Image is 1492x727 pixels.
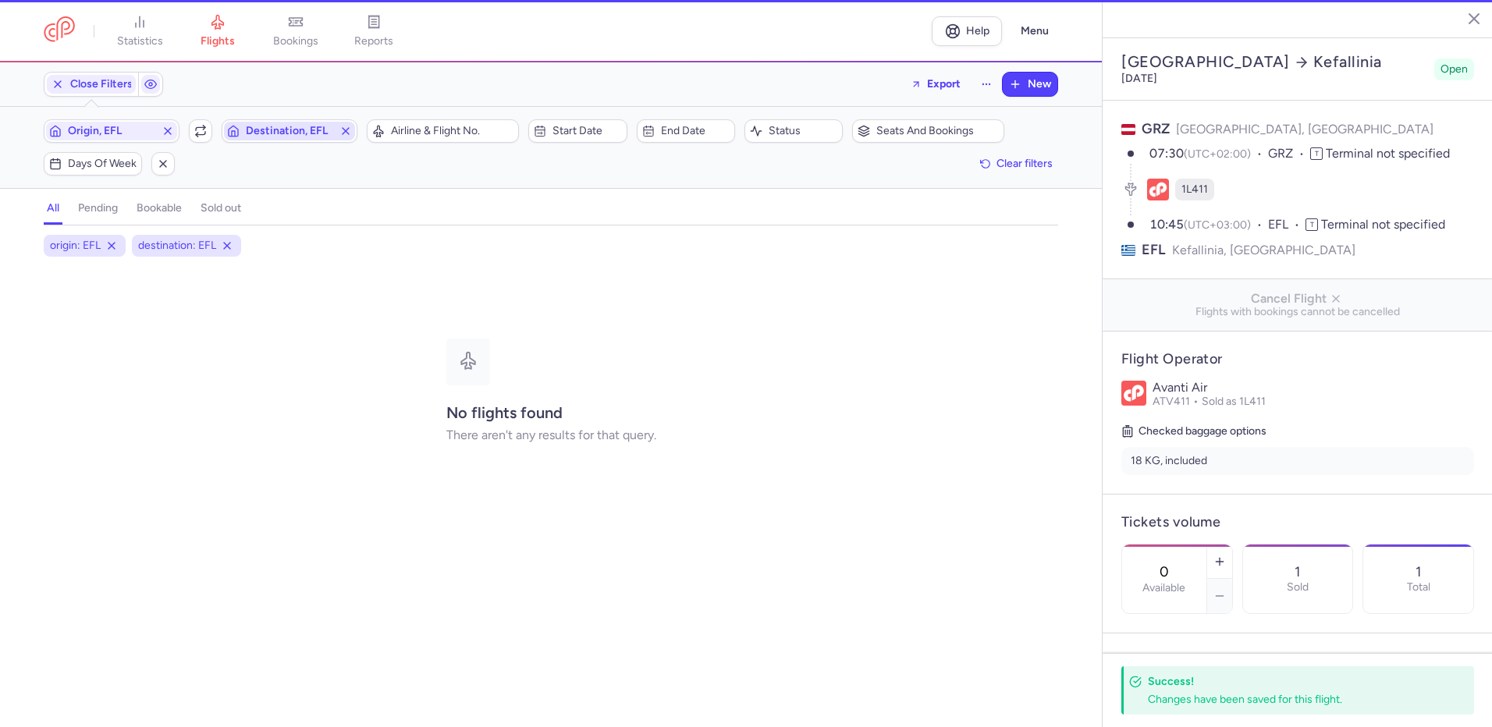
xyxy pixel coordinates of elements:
[1011,16,1058,46] button: Menu
[1142,240,1166,260] span: EFL
[927,78,961,90] span: Export
[1115,292,1480,306] span: Cancel Flight
[1003,73,1057,96] button: New
[44,73,138,96] button: Close Filters
[1268,216,1305,234] span: EFL
[637,119,735,143] button: End date
[44,119,179,143] button: Origin, EFL
[70,78,133,90] span: Close Filters
[1153,381,1474,395] p: Avanti Air
[222,119,357,143] button: Destination, EFL
[47,201,59,215] h4: all
[50,238,101,254] span: origin: EFL
[876,125,999,137] span: Seats and bookings
[1149,217,1184,232] time: 10:45
[552,125,621,137] span: Start date
[1295,564,1300,580] p: 1
[138,238,216,254] span: destination: EFL
[1407,581,1430,594] p: Total
[1121,72,1157,85] time: [DATE]
[932,16,1002,46] a: Help
[744,119,843,143] button: Status
[391,125,513,137] span: Airline & Flight No.
[68,158,137,170] span: Days of week
[1142,582,1185,594] label: Available
[975,152,1058,176] button: Clear filters
[201,201,241,215] h4: sold out
[1416,564,1421,580] p: 1
[68,125,155,137] span: Origin, EFL
[1326,146,1450,161] span: Terminal not specified
[1121,447,1474,475] li: 18 KG, included
[1184,218,1251,232] span: (UTC+03:00)
[1321,217,1445,232] span: Terminal not specified
[1121,52,1428,72] h2: [GEOGRAPHIC_DATA] Kefallinia
[1268,145,1310,163] span: GRZ
[769,125,837,137] span: Status
[1202,395,1266,408] span: Sold as 1L411
[201,34,235,48] span: flights
[1149,146,1184,161] time: 07:30
[1115,306,1480,318] span: Flights with bookings cannot be cancelled
[1147,179,1169,200] figure: 1L airline logo
[44,152,142,176] button: Days of week
[1287,581,1309,594] p: Sold
[1121,513,1474,531] h4: Tickets volume
[1148,692,1440,707] div: Changes have been saved for this flight.
[117,34,163,48] span: statistics
[1121,350,1474,368] h4: Flight Operator
[446,403,563,422] strong: No flights found
[996,158,1053,169] span: Clear filters
[44,16,75,45] a: CitizenPlane red outlined logo
[661,125,730,137] span: End date
[179,14,257,48] a: flights
[78,201,118,215] h4: pending
[1028,78,1051,90] span: New
[1153,395,1202,408] span: ATV411
[246,125,333,137] span: Destination, EFL
[137,201,182,215] h4: bookable
[1142,120,1170,137] span: GRZ
[101,14,179,48] a: statistics
[1305,218,1318,231] span: T
[1181,182,1208,197] span: 1L411
[1176,122,1433,137] span: [GEOGRAPHIC_DATA], [GEOGRAPHIC_DATA]
[966,25,989,37] span: Help
[528,119,627,143] button: Start date
[1310,147,1323,160] span: T
[1440,62,1468,77] span: Open
[1172,240,1355,260] span: Kefallinia, [GEOGRAPHIC_DATA]
[273,34,318,48] span: bookings
[1121,381,1146,406] img: Avanti Air logo
[354,34,393,48] span: reports
[1121,652,1474,670] h4: Price
[257,14,335,48] a: bookings
[1148,674,1440,689] h4: Success!
[1184,147,1251,161] span: (UTC+02:00)
[1121,422,1474,441] h5: Checked baggage options
[446,428,656,442] p: There aren't any results for that query.
[852,119,1004,143] button: Seats and bookings
[901,72,971,97] button: Export
[335,14,413,48] a: reports
[367,119,519,143] button: Airline & Flight No.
